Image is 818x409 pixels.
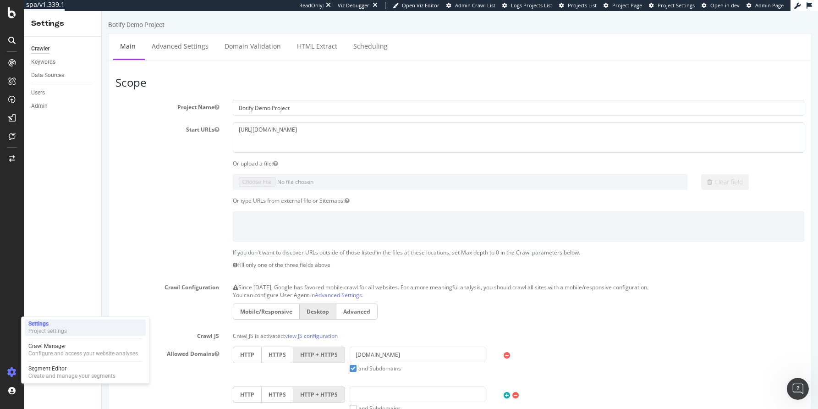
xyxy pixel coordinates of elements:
[31,88,95,98] a: Users
[198,293,235,309] label: Desktop
[31,101,48,111] div: Admin
[131,238,703,245] p: If you don't want to discover URLs outside of those listed in the files at these locations, set M...
[192,336,243,352] label: HTTP + HTTPS
[131,293,198,309] label: Mobile/Responsive
[568,2,597,9] span: Projects List
[7,111,124,122] label: Start URLs
[113,115,117,122] button: Start URLs
[455,2,495,9] span: Admin Crawl List
[159,376,192,392] label: HTTPS
[131,250,703,258] p: Fill only one of the three fields above
[28,350,138,357] div: Configure and access your website analyses
[159,336,192,352] label: HTTPS
[192,376,243,392] label: HTTP + HTTPS
[31,44,49,54] div: Crawler
[755,2,784,9] span: Admin Page
[31,44,95,54] a: Crawler
[658,2,695,9] span: Project Settings
[28,365,115,372] div: Segment Editor
[299,2,324,9] div: ReadOnly:
[612,2,642,9] span: Project Page
[702,2,740,9] a: Open in dev
[338,2,371,9] div: Viz Debugger:
[11,22,41,48] a: Main
[14,66,703,77] h3: Scope
[113,339,117,347] button: Allowed Domains
[235,293,276,309] label: Advanced
[31,57,55,67] div: Keywords
[124,186,710,193] div: Or type URLs from external file or Sitemaps:
[559,2,597,9] a: Projects List
[131,336,159,352] label: HTTP
[116,22,186,48] a: Domain Validation
[787,378,809,400] iframe: Intercom live chat
[183,321,236,329] a: view JS configuration
[6,9,63,18] div: Botify Demo Project
[511,2,552,9] span: Logs Projects List
[31,57,95,67] a: Keywords
[25,364,146,381] a: Segment EditorCreate and manage your segments
[7,269,124,280] label: Crawl Configuration
[31,18,94,29] div: Settings
[31,71,95,80] a: Data Sources
[28,343,138,350] div: Crawl Manager
[43,22,114,48] a: Advanced Settings
[7,89,124,100] label: Project Name
[28,320,67,327] div: Settings
[28,327,67,335] div: Project settings
[604,2,642,9] a: Project Page
[649,2,695,9] a: Project Settings
[502,2,552,9] a: Logs Projects List
[25,319,146,336] a: SettingsProject settings
[248,354,299,361] label: and Subdomains
[131,376,159,392] label: HTTP
[245,22,293,48] a: Scheduling
[393,2,439,9] a: Open Viz Editor
[402,2,439,9] span: Open Viz Editor
[31,71,64,80] div: Data Sources
[131,280,703,288] p: You can configure User Agent in .
[31,88,45,98] div: Users
[131,269,703,280] p: Since [DATE], Google has favored mobile crawl for all websites. For a more meaningful analysis, y...
[747,2,784,9] a: Admin Page
[31,101,95,111] a: Admin
[7,336,124,347] label: Allowed Domains
[213,280,260,288] a: Advanced Settings
[188,22,242,48] a: HTML Extract
[248,393,299,401] label: and Subdomains
[28,372,115,380] div: Create and manage your segments
[25,342,146,358] a: Crawl ManagerConfigure and access your website analyses
[131,318,703,329] p: Crawl JS is activated:
[710,2,740,9] span: Open in dev
[131,111,703,141] textarea: [URL][DOMAIN_NAME]
[446,2,495,9] a: Admin Crawl List
[113,92,117,100] button: Project Name
[7,318,124,329] label: Crawl JS
[124,149,710,156] div: Or upload a file:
